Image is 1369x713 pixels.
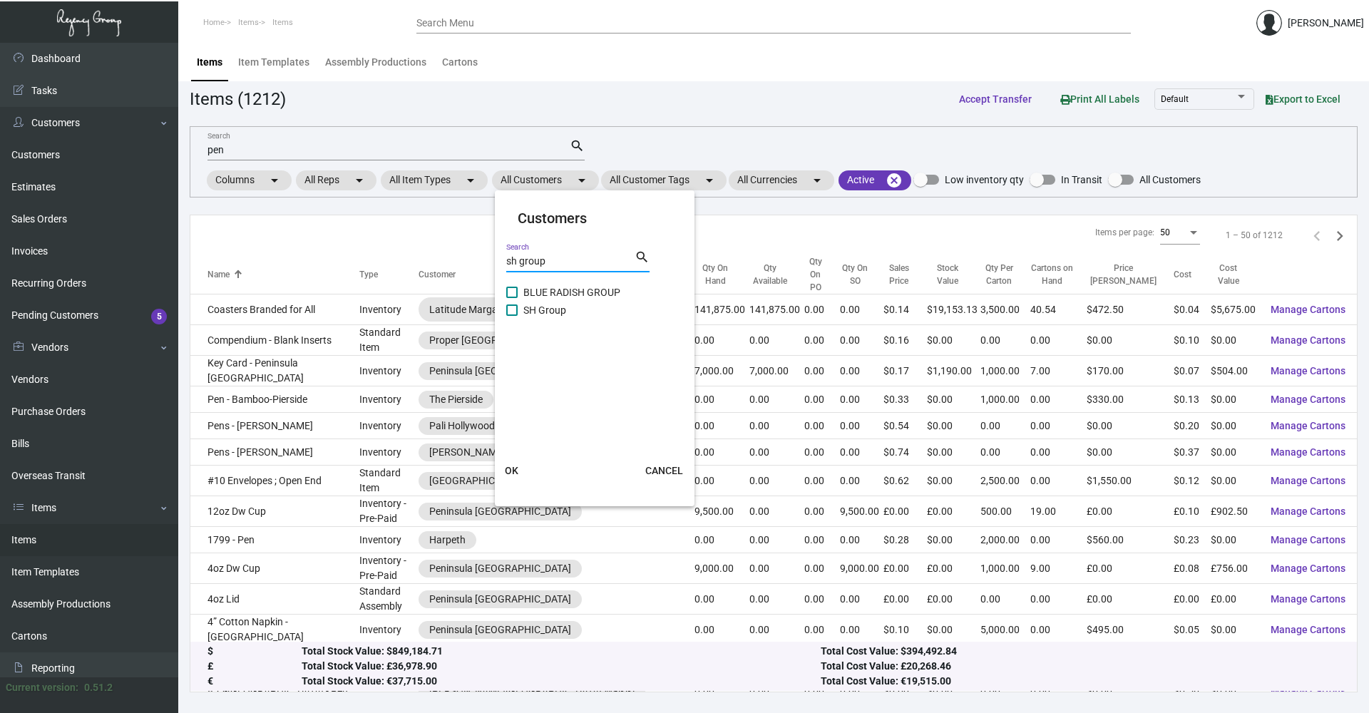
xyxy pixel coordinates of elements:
[84,680,113,695] div: 0.51.2
[523,284,666,301] span: BLUE RADISH GROUP
[505,465,518,476] span: OK
[489,458,535,483] button: OK
[523,302,666,319] span: SH Group
[645,465,683,476] span: CANCEL
[634,458,694,483] button: CANCEL
[635,249,650,266] mat-icon: search
[6,680,78,695] div: Current version:
[518,207,672,229] mat-card-title: Customers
